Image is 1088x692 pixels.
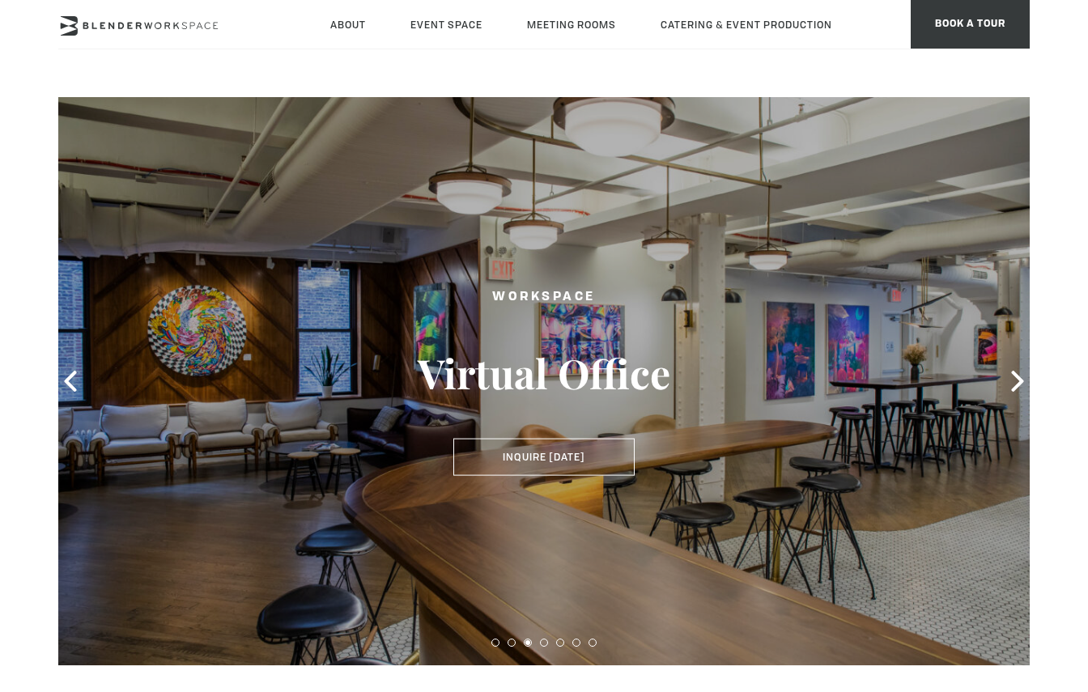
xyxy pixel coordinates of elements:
[358,287,730,308] h2: Workspace
[453,439,635,476] button: Inquire [DATE]
[725,41,1088,692] iframe: Chat Widget
[453,446,635,464] a: Inquire [DATE]
[358,348,730,398] h3: Virtual Office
